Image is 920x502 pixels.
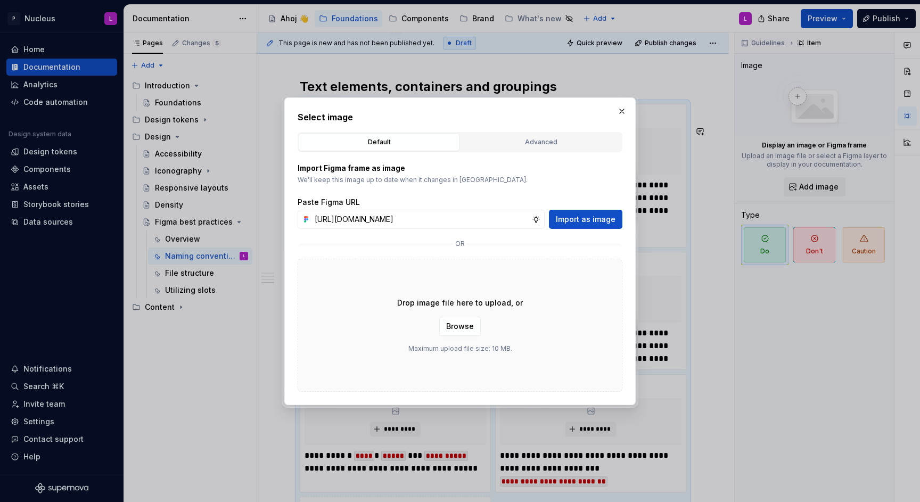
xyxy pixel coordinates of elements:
div: Default [302,137,456,147]
p: or [455,240,465,248]
button: Import as image [549,210,622,229]
span: Browse [446,321,474,332]
button: Browse [439,317,481,336]
p: Import Figma frame as image [298,163,622,174]
input: https://figma.com/file... [310,210,532,229]
p: We’ll keep this image up to date when it changes in [GEOGRAPHIC_DATA]. [298,176,622,184]
p: Maximum upload file size: 10 MB. [408,344,512,353]
p: Drop image file here to upload, or [397,298,523,308]
div: Advanced [464,137,618,147]
span: Import as image [556,214,615,225]
h2: Select image [298,111,622,124]
label: Paste Figma URL [298,197,360,208]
